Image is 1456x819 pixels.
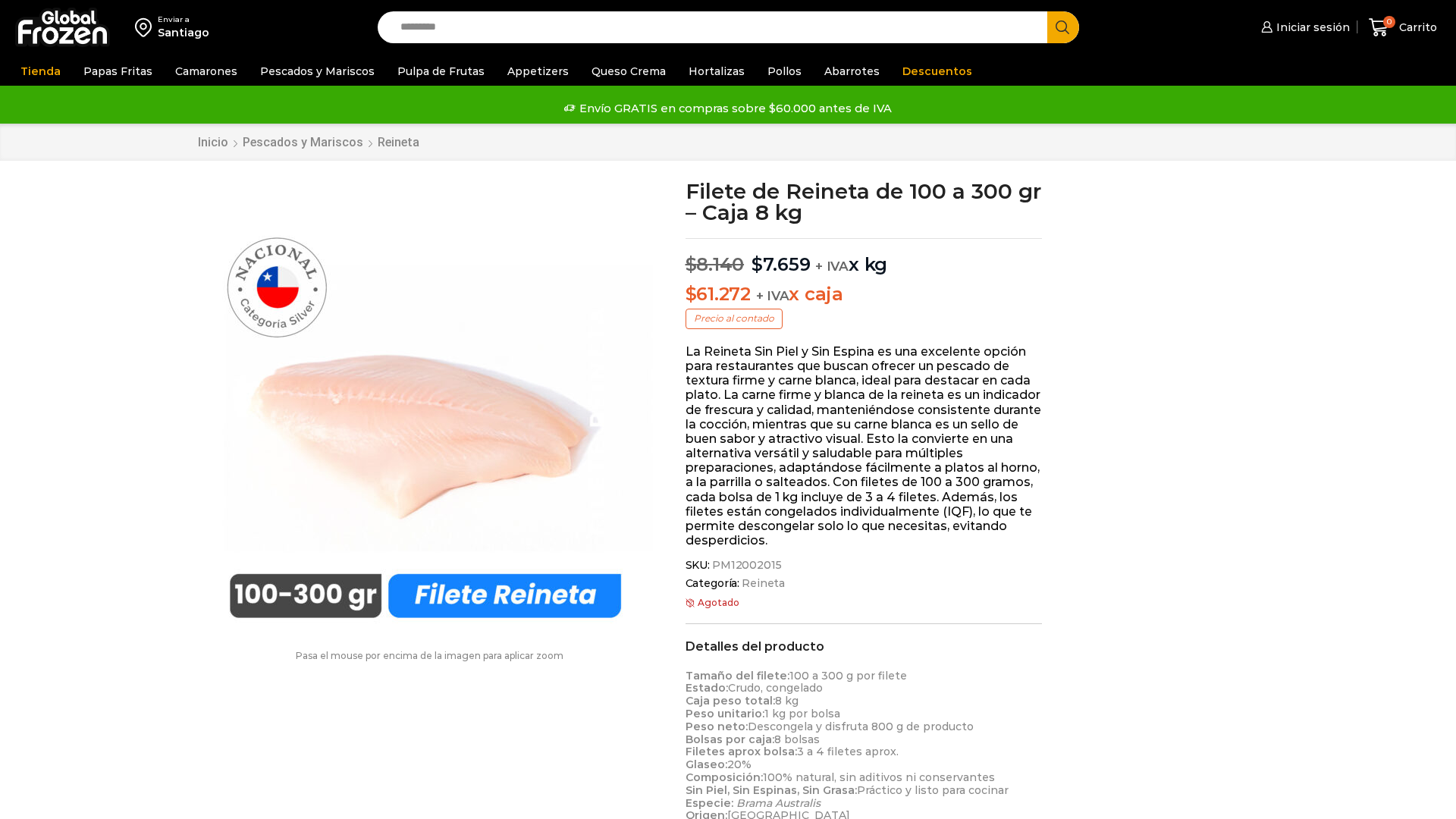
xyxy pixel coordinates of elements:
[377,135,420,149] a: Reineta
[197,135,420,149] nav: Breadcrumb
[895,57,980,86] a: Descuentos
[686,707,764,720] strong: Peso unitario:
[710,559,782,572] span: PM12002015
[686,180,1043,223] h1: Filete de Reineta de 100 a 300 gr – Caja 8 kg
[736,796,821,810] em: Brama Australis
[686,253,745,275] bdi: 8.140
[197,135,229,149] a: Inicio
[390,57,492,86] a: Pulpa de Frutas
[584,57,673,86] a: Queso Crema
[686,681,728,695] strong: Estado:
[1365,10,1441,45] a: 0 Carrito
[686,577,1043,590] span: Categoría:
[686,309,783,328] p: Precio al contado
[686,253,697,275] span: $
[686,283,697,305] span: $
[686,694,775,708] strong: Caja peso total:
[817,57,887,86] a: Abarrotes
[752,253,763,275] span: $
[1395,20,1437,35] span: Carrito
[686,284,1043,306] p: x caja
[760,57,809,86] a: Pollos
[815,259,849,274] span: + IVA
[686,720,748,733] strong: Peso neto:
[158,25,209,40] div: Santiago
[1383,16,1395,28] span: 0
[76,57,160,86] a: Papas Fritas
[168,57,245,86] a: Camarones
[500,57,576,86] a: Appetizers
[1047,11,1079,43] button: Search button
[756,288,789,303] span: + IVA
[686,283,751,305] bdi: 61.272
[686,669,789,682] strong: Tamaño del filete:
[253,57,382,86] a: Pescados y Mariscos
[686,758,727,771] strong: Glaseo:
[198,180,653,635] img: filete-reineta
[135,14,158,40] img: address-field-icon.svg
[686,344,1043,548] p: La Reineta Sin Piel y Sin Espina es una excelente opción para restaurantes que buscan ofrecer un ...
[686,639,1043,654] h2: Detalles del producto
[242,135,364,149] a: Pescados y Mariscos
[739,577,785,590] a: Reineta
[681,57,752,86] a: Hortalizas
[686,559,1043,572] span: SKU:
[686,796,733,810] strong: Especie:
[1257,12,1350,42] a: Iniciar sesión
[197,651,663,661] p: Pasa el mouse por encima de la imagen para aplicar zoom
[686,238,1043,276] p: x kg
[686,733,774,746] strong: Bolsas por caja:
[686,770,763,784] strong: Composición:
[686,598,1043,608] p: Agotado
[686,783,857,797] strong: Sin Piel, Sin Espinas, Sin Grasa:
[158,14,209,25] div: Enviar a
[686,745,797,758] strong: Filetes aprox bolsa:
[13,57,68,86] a: Tienda
[752,253,811,275] bdi: 7.659
[1272,20,1350,35] span: Iniciar sesión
